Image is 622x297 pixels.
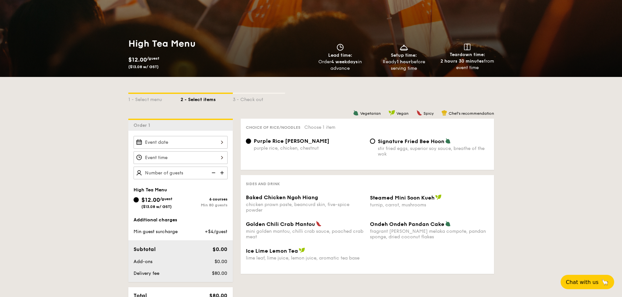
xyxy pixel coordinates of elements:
[128,94,181,103] div: 1 - Select menu
[147,56,159,61] span: /guest
[370,195,435,201] span: Steamed Mini Soon Kueh
[181,203,228,207] div: Min 80 guests
[304,125,335,130] span: Choose 1 item
[160,197,172,201] span: /guest
[128,38,309,50] h1: High Tea Menu
[328,52,352,58] span: Lead time:
[316,221,322,227] img: icon-spicy.37a8142b.svg
[246,221,315,227] span: Golden Chili Crab Mantou
[134,246,156,252] span: Subtotal
[370,202,489,208] div: turnip, carrot, mushrooms
[181,197,228,201] div: 6 courses
[246,182,280,186] span: Sides and Drink
[208,167,218,179] img: icon-reduce.1d2dbef1.svg
[134,259,152,264] span: Add-ons
[213,246,227,252] span: $0.00
[397,59,411,65] strong: 1 hour
[212,271,227,276] span: $80.00
[441,110,447,116] img: icon-chef-hat.a58ddaea.svg
[423,111,434,116] span: Spicy
[331,59,358,65] strong: 4 weekdays
[134,167,228,179] input: Number of guests
[416,110,422,116] img: icon-spicy.37a8142b.svg
[181,94,233,103] div: 2 - Select items
[299,247,305,253] img: icon-vegan.f8ff3823.svg
[464,44,470,50] img: icon-teardown.65201eee.svg
[246,125,300,130] span: Choice of rice/noodles
[378,138,444,144] span: Signature Fried Bee Hoon
[378,146,489,157] div: stir fried eggs, superior soy sauce, breathe of the wok
[601,278,609,286] span: 🦙
[246,194,318,200] span: Baked Chicken Ngoh Hiang
[360,111,381,116] span: Vegetarian
[134,217,228,223] div: Additional charges
[141,204,172,209] span: ($13.08 w/ GST)
[254,138,329,144] span: Purple Rice [PERSON_NAME]
[335,44,345,51] img: icon-clock.2db775ea.svg
[353,110,359,116] img: icon-vegetarian.fe4039eb.svg
[370,229,489,240] div: fragrant [PERSON_NAME] melaka compote, pandan sponge, dried coconut flakes
[450,52,485,57] span: Teardown time:
[399,44,409,51] img: icon-dish.430c3a2e.svg
[128,56,147,63] span: $12.00
[141,196,160,203] span: $12.00
[561,275,614,289] button: Chat with us🦙
[396,111,408,116] span: Vegan
[246,248,298,254] span: Ice Lime Lemon Tea
[128,65,159,69] span: ($13.08 w/ GST)
[134,187,167,193] span: High Tea Menu
[246,202,365,213] div: chicken prawn paste, beancurd skin, five-spice powder
[440,58,484,64] strong: 2 hours 30 minutes
[134,229,178,234] span: Min guest surcharge
[205,229,227,234] span: +$4/guest
[246,255,365,261] div: lime leaf, lime juice, lemon juice, aromatic tea base
[134,151,228,164] input: Event time
[134,136,228,149] input: Event date
[246,139,251,144] input: Purple Rice [PERSON_NAME]purple rice, chicken, chestnut
[438,58,497,71] div: from event time
[311,59,370,72] div: Order in advance
[445,138,451,144] img: icon-vegetarian.fe4039eb.svg
[370,221,444,227] span: Ondeh Ondeh Pandan Cake
[566,279,598,285] span: Chat with us
[375,59,433,72] div: Ready before serving time
[218,167,228,179] img: icon-add.58712e84.svg
[449,111,494,116] span: Chef's recommendation
[246,229,365,240] div: mini golden mantou, chilli crab sauce, poached crab meat
[435,194,442,200] img: icon-vegan.f8ff3823.svg
[134,197,139,202] input: $12.00/guest($13.08 w/ GST)6 coursesMin 80 guests
[233,94,285,103] div: 3 - Check out
[215,259,227,264] span: $0.00
[370,139,375,144] input: Signature Fried Bee Hoonstir fried eggs, superior soy sauce, breathe of the wok
[254,145,365,151] div: purple rice, chicken, chestnut
[134,123,153,128] span: Order 1
[391,52,417,58] span: Setup time:
[445,221,451,227] img: icon-vegetarian.fe4039eb.svg
[134,271,159,276] span: Delivery fee
[389,110,395,116] img: icon-vegan.f8ff3823.svg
